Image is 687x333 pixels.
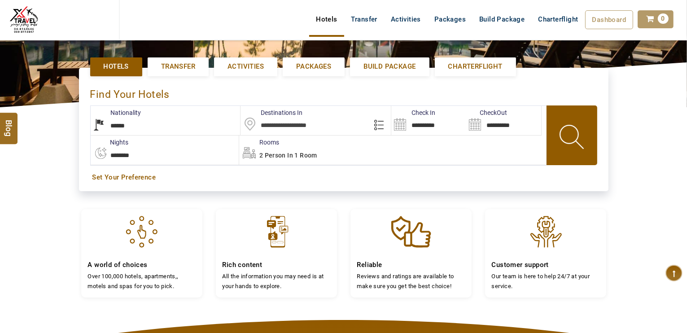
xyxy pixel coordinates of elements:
h4: Customer support [492,261,599,269]
h4: A world of choices [88,261,196,269]
a: Build Package [350,57,429,76]
h4: Rich content [223,261,330,269]
input: Search [391,106,466,135]
h4: Reliable [357,261,465,269]
span: 2 Person in 1 Room [259,152,317,159]
a: Build Package [473,10,531,28]
span: Packages [296,62,331,71]
span: 0 [658,13,669,24]
label: CheckOut [466,108,507,117]
p: Over 100,000 hotels, apartments,, motels and spas for you to pick. [88,272,196,291]
span: Charterflight [448,62,503,71]
label: Destinations In [241,108,302,117]
a: Packages [428,10,473,28]
a: Charterflight [531,10,585,28]
span: Charterflight [538,15,578,23]
p: Reviews and ratings are available to make sure you get the best choice! [357,272,465,291]
span: Activities [228,62,264,71]
span: Hotels [104,62,129,71]
p: All the information you may need is at your hands to explore. [223,272,330,291]
label: nights [90,138,129,147]
a: Transfer [148,57,209,76]
div: Find Your Hotels [90,79,597,105]
a: Set Your Preference [92,173,595,182]
a: Transfer [344,10,384,28]
input: Search [466,106,541,135]
span: Dashboard [592,16,626,24]
a: Hotels [90,57,142,76]
a: 0 [638,10,674,28]
span: Blog [3,120,15,127]
label: Rooms [239,138,279,147]
span: Transfer [161,62,195,71]
label: Nationality [91,108,141,117]
label: Check In [391,108,435,117]
a: Charterflight [435,57,516,76]
img: The Royal Line Holidays [7,4,41,38]
a: Hotels [309,10,344,28]
a: Activities [214,57,277,76]
p: Our team is here to help 24/7 at your service. [492,272,599,291]
span: Build Package [363,62,416,71]
a: Activities [384,10,428,28]
a: Packages [283,57,345,76]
